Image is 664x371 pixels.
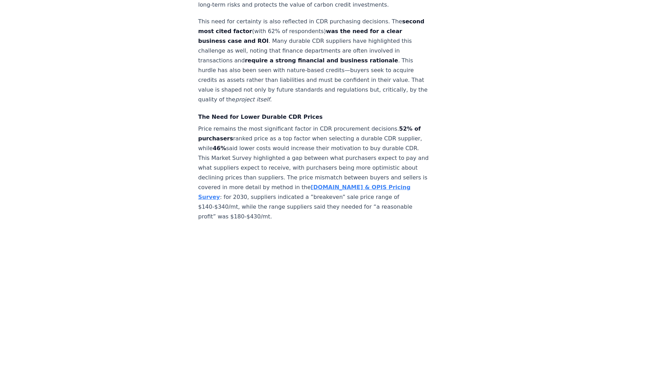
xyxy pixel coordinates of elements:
strong: 52% of purchasers [198,125,421,142]
strong: was the need for a clear business case and ROI [198,28,402,44]
p: This need for certainty is also reflected in CDR purchasing decisions. The (with 62% of responden... [198,17,429,105]
strong: 46% [213,145,226,152]
p: Price remains the most significant factor in CDR procurement decisions. ranked price as a top fac... [198,124,429,222]
strong: The Need for Lower Durable CDR Prices [198,114,323,120]
em: project itself [235,96,270,103]
strong: require a strong financial and business rationale [245,57,398,64]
